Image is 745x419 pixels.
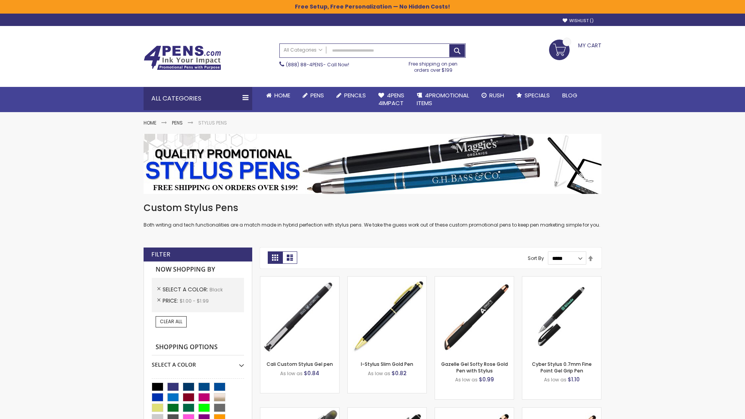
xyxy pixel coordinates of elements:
[144,202,601,214] h1: Custom Stylus Pens
[372,87,411,112] a: 4Pens4impact
[296,87,330,104] a: Pens
[479,376,494,383] span: $0.99
[344,91,366,99] span: Pencils
[304,369,319,377] span: $0.84
[280,370,303,377] span: As low as
[330,87,372,104] a: Pencils
[198,119,227,126] strong: Stylus Pens
[144,119,156,126] a: Home
[348,276,426,283] a: I-Stylus Slim Gold-Black
[260,276,339,283] a: Cali Custom Stylus Gel pen-Black
[284,47,322,53] span: All Categories
[455,376,478,383] span: As low as
[441,361,508,374] a: Gazelle Gel Softy Rose Gold Pen with Stylus
[401,58,466,73] div: Free shipping on pen orders over $199
[417,91,469,107] span: 4PROMOTIONAL ITEMS
[562,91,577,99] span: Blog
[522,277,601,355] img: Cyber Stylus 0.7mm Fine Point Gel Grip Pen-Black
[163,286,210,293] span: Select A Color
[286,61,349,68] span: - Call Now!
[489,91,504,99] span: Rush
[144,45,221,70] img: 4Pens Custom Pens and Promotional Products
[510,87,556,104] a: Specials
[260,87,296,104] a: Home
[368,370,390,377] span: As low as
[435,276,514,283] a: Gazelle Gel Softy Rose Gold Pen with Stylus-Black
[568,376,580,383] span: $1.10
[563,18,594,24] a: Wishlist
[286,61,323,68] a: (888) 88-4PENS
[151,250,170,259] strong: Filter
[544,376,567,383] span: As low as
[435,407,514,414] a: Islander Softy Rose Gold Gel Pen with Stylus-Black
[475,87,510,104] a: Rush
[152,355,244,369] div: Select A Color
[144,87,252,110] div: All Categories
[310,91,324,99] span: Pens
[163,297,180,305] span: Price
[435,277,514,355] img: Gazelle Gel Softy Rose Gold Pen with Stylus-Black
[144,134,601,194] img: Stylus Pens
[522,276,601,283] a: Cyber Stylus 0.7mm Fine Point Gel Grip Pen-Black
[525,91,550,99] span: Specials
[522,407,601,414] a: Gazelle Gel Softy Rose Gold Pen with Stylus - ColorJet-Black
[274,91,290,99] span: Home
[267,361,333,367] a: Cali Custom Stylus Gel pen
[156,316,187,327] a: Clear All
[172,119,183,126] a: Pens
[532,361,592,374] a: Cyber Stylus 0.7mm Fine Point Gel Grip Pen
[260,407,339,414] a: Souvenir® Jalan Highlighter Stylus Pen Combo-Black
[361,361,413,367] a: I-Stylus Slim Gold Pen
[348,277,426,355] img: I-Stylus Slim Gold-Black
[144,202,601,229] div: Both writing and tech functionalities are a match made in hybrid perfection with stylus pens. We ...
[411,87,475,112] a: 4PROMOTIONALITEMS
[556,87,584,104] a: Blog
[392,369,407,377] span: $0.82
[348,407,426,414] a: Custom Soft Touch® Metal Pens with Stylus-Black
[152,339,244,356] strong: Shopping Options
[378,91,404,107] span: 4Pens 4impact
[180,298,209,304] span: $1.00 - $1.99
[528,255,544,261] label: Sort By
[160,318,182,325] span: Clear All
[152,261,244,278] strong: Now Shopping by
[280,44,326,57] a: All Categories
[268,251,282,264] strong: Grid
[260,277,339,355] img: Cali Custom Stylus Gel pen-Black
[210,286,223,293] span: Black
